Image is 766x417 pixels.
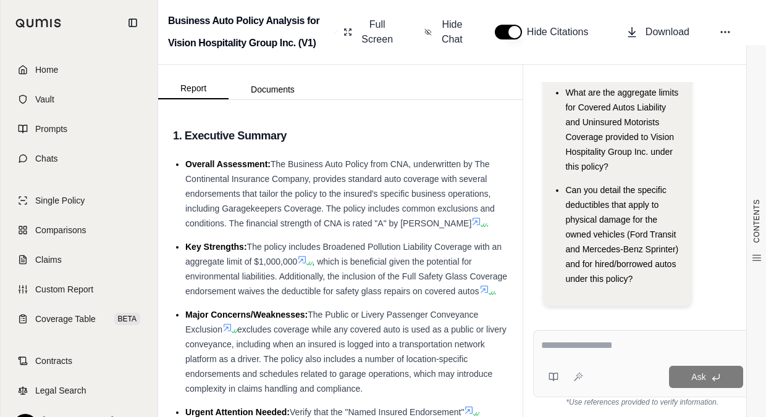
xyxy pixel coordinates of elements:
div: *Use references provided to verify information. [533,397,751,407]
span: Hide Citations [527,25,596,39]
span: Comparisons [35,224,86,236]
span: Major Concerns/Weaknesses: [185,310,308,320]
span: The policy includes Broadened Pollution Liability Coverage with an aggregate limit of $1,000,000 [185,242,502,266]
button: Full Screen [339,12,400,52]
span: The Public or Livery Passenger Conveyance Exclusion [185,310,478,334]
a: Claims [8,246,150,273]
button: Download [621,20,694,44]
button: Hide Chat [419,12,470,52]
span: Legal Search [35,384,86,397]
span: Ask [691,372,705,382]
button: Report [158,78,229,99]
span: Download [646,25,689,39]
span: Verify that the "Named Insured Endorsement" [290,407,464,417]
button: Collapse sidebar [123,13,143,33]
span: What are the aggregate limits for Covered Autos Liability and Uninsured Motorists Coverage provid... [565,88,678,171]
a: Chats [8,145,150,172]
h3: 1. Executive Summary [173,125,508,147]
a: Vault [8,86,150,113]
span: CONTENTS [752,199,762,243]
h2: Business Auto Policy Analysis for Vision Hospitality Group Inc. (V1) [168,10,329,54]
span: Contracts [35,355,72,367]
span: Chats [35,152,58,165]
span: Home [35,64,58,76]
span: BETA [114,313,140,325]
span: Vault [35,93,54,105]
span: Full Screen [360,17,395,47]
span: Claims [35,254,62,266]
span: Urgent Attention Needed: [185,407,290,417]
span: Can you detail the specific deductibles that apply to physical damage for the owned vehicles (For... [565,185,678,284]
span: , which is beneficial given the potential for environmental liabilities. Additionally, the inclus... [185,257,507,296]
span: Single Policy [35,194,85,207]
a: Home [8,56,150,83]
img: Qumis Logo [15,19,62,28]
button: Documents [229,80,317,99]
span: The Business Auto Policy from CNA, underwritten by The Continental Insurance Company, provides st... [185,159,495,228]
span: excludes coverage while any covered auto is used as a public or livery conveyance, including when... [185,324,507,394]
span: Hide Chat [439,17,465,47]
span: . [486,218,489,228]
a: Single Policy [8,187,150,214]
a: Prompts [8,115,150,142]
a: Contracts [8,347,150,374]
a: Custom Report [8,276,150,303]
button: Ask [669,366,743,388]
span: Custom Report [35,283,93,295]
a: Legal Search [8,377,150,404]
a: Coverage TableBETA [8,305,150,332]
span: Overall Assessment: [185,159,271,169]
span: . [494,286,497,296]
span: Coverage Table [35,313,96,325]
span: Key Strengths: [185,242,247,252]
a: Comparisons [8,217,150,244]
span: Prompts [35,123,67,135]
